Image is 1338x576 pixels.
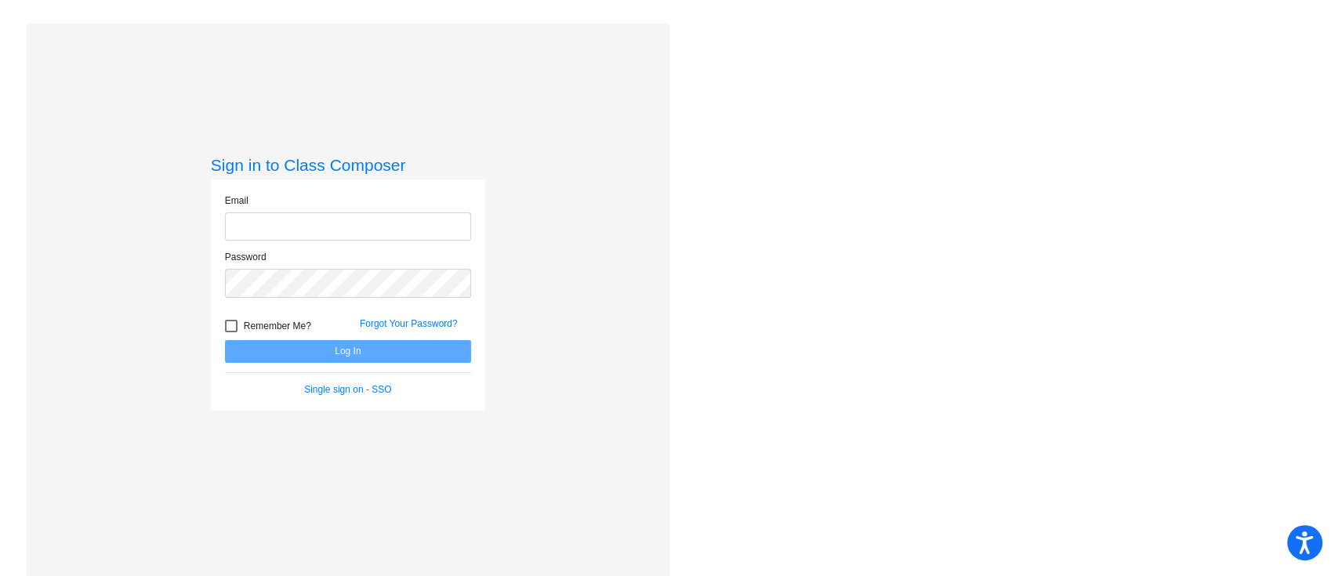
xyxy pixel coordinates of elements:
[225,250,267,264] label: Password
[225,340,471,363] button: Log In
[360,318,458,329] a: Forgot Your Password?
[211,155,485,175] h3: Sign in to Class Composer
[225,194,248,208] label: Email
[244,317,311,335] span: Remember Me?
[304,384,391,395] a: Single sign on - SSO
